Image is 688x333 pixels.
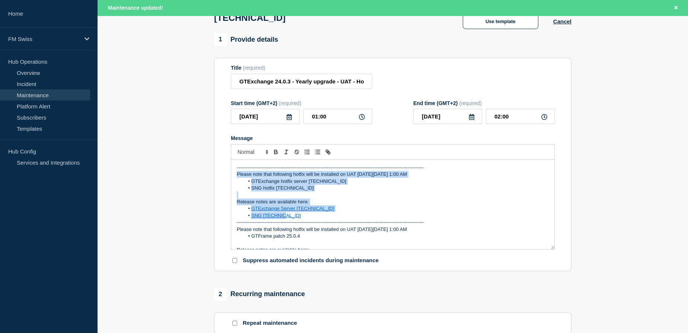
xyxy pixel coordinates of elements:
[237,199,549,205] p: Release notes are available here:
[232,321,237,326] input: Repeat maintenance
[244,178,549,185] li: GTExchange hotfix server [TECHNICAL_ID]
[302,148,312,156] button: Toggle ordered list
[234,148,271,156] span: Font size
[214,288,227,301] span: 2
[214,288,305,301] div: Recurring maintenance
[463,14,538,29] button: Use template
[413,109,482,124] input: YYYY-MM-DD
[231,160,554,249] div: Message
[281,148,292,156] button: Toggle italic text
[671,4,681,12] button: Close banner
[244,185,549,191] li: SNG hotfix [TECHNICAL_ID]
[243,257,379,264] p: Suppress automated incidents during maintenance
[279,100,302,106] span: (required)
[237,226,549,233] p: Please note that following hotfix will be installed on UAT [DATE][DATE] 1:00 AM
[244,233,549,240] li: GTFrame patch 25.0.4
[459,100,482,106] span: (required)
[237,171,549,178] p: Please note that following hotfix will be installed on UAT [DATE][DATE] 1:00 AM
[108,5,163,11] span: Maintenance updated!
[243,320,297,327] p: Repeat maintenance
[486,109,555,124] input: HH:MM
[8,36,80,42] p: FM Swiss
[251,213,301,218] a: SNG [TECHNICAL_ID]
[237,164,549,171] p: -------------------------------------------------------------------------------------------------...
[251,206,334,211] a: GTExchange Server [TECHNICAL_ID]
[231,100,372,106] div: Start time (GMT+2)
[232,258,237,263] input: Suppress automated incidents during maintenance
[237,247,549,253] p: Release notes are available here:
[231,74,372,89] input: Title
[231,135,555,141] div: Message
[271,148,281,156] button: Toggle bold text
[214,33,227,46] span: 1
[413,100,555,106] div: End time (GMT+2)
[243,65,265,71] span: (required)
[312,148,323,156] button: Toggle bulleted list
[553,18,571,25] button: Cancel
[303,109,372,124] input: HH:MM
[231,109,300,124] input: YYYY-MM-DD
[323,148,333,156] button: Toggle link
[214,33,278,46] div: Provide details
[231,65,372,71] div: Title
[237,219,549,226] p: -------------------------------------------------------------------------------------------------...
[292,148,302,156] button: Toggle strikethrough text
